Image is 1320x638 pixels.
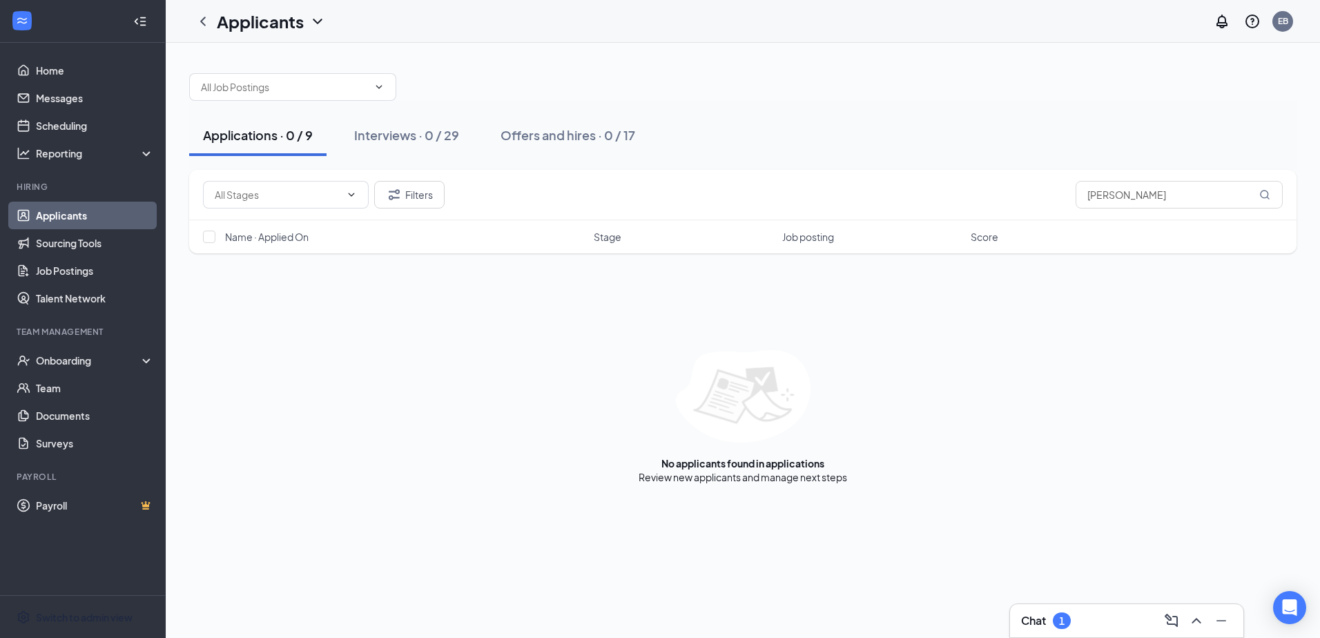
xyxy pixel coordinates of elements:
a: Team [36,374,154,402]
div: Interviews · 0 / 29 [354,126,459,144]
div: Reporting [36,146,155,160]
span: Name · Applied On [225,230,309,244]
div: Payroll [17,471,151,483]
a: PayrollCrown [36,492,154,519]
input: All Stages [215,187,340,202]
a: Applicants [36,202,154,229]
svg: ChevronLeft [195,13,211,30]
div: Team Management [17,326,151,338]
svg: WorkstreamLogo [15,14,29,28]
a: Job Postings [36,257,154,284]
button: ComposeMessage [1161,610,1183,632]
svg: Analysis [17,146,30,160]
div: Switch to admin view [36,610,133,624]
div: Open Intercom Messenger [1273,591,1306,624]
svg: ChevronDown [346,189,357,200]
svg: Collapse [133,14,147,28]
button: Filter Filters [374,181,445,209]
svg: Filter [386,186,402,203]
a: Messages [36,84,154,112]
h1: Applicants [217,10,304,33]
span: Stage [594,230,621,244]
svg: ChevronDown [373,81,385,93]
svg: Minimize [1213,612,1230,629]
svg: QuestionInfo [1244,13,1261,30]
a: Surveys [36,429,154,457]
img: empty-state [676,350,811,443]
svg: ChevronUp [1188,612,1205,629]
svg: Settings [17,610,30,624]
a: Documents [36,402,154,429]
div: No applicants found in applications [661,456,824,470]
div: Applications · 0 / 9 [203,126,313,144]
svg: MagnifyingGlass [1259,189,1270,200]
div: Review new applicants and manage next steps [639,470,847,484]
input: Search in applications [1076,181,1283,209]
button: Minimize [1210,610,1232,632]
svg: ComposeMessage [1163,612,1180,629]
a: Home [36,57,154,84]
h3: Chat [1021,613,1046,628]
span: Score [971,230,998,244]
button: ChevronUp [1185,610,1207,632]
a: Scheduling [36,112,154,139]
a: Sourcing Tools [36,229,154,257]
div: Offers and hires · 0 / 17 [501,126,635,144]
div: Hiring [17,181,151,193]
svg: UserCheck [17,354,30,367]
div: 1 [1059,615,1065,627]
a: Talent Network [36,284,154,312]
div: Onboarding [36,354,142,367]
svg: ChevronDown [309,13,326,30]
input: All Job Postings [201,79,368,95]
span: Job posting [782,230,834,244]
div: EB [1278,15,1288,27]
svg: Notifications [1214,13,1230,30]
